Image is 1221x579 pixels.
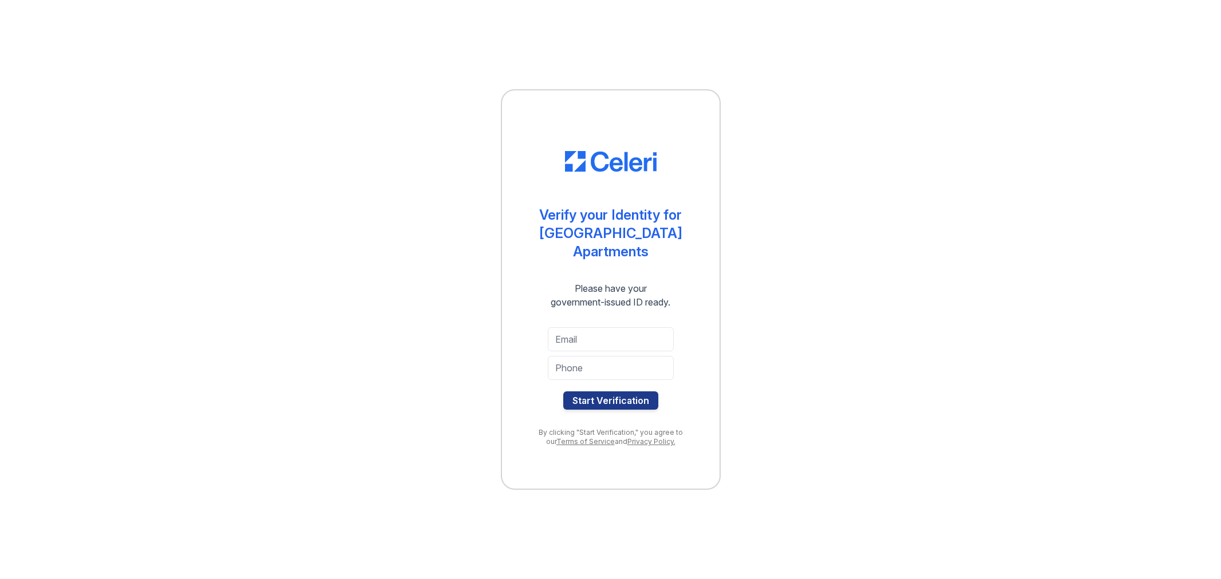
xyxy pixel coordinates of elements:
input: Email [548,327,674,351]
a: Privacy Policy. [627,437,675,446]
div: By clicking "Start Verification," you agree to our and [525,428,697,446]
div: Please have your government-issued ID ready. [530,281,691,309]
a: Terms of Service [556,437,615,446]
button: Start Verification [563,391,658,410]
div: Verify your Identity for [GEOGRAPHIC_DATA] Apartments [525,206,697,261]
img: CE_Logo_Blue-a8612792a0a2168367f1c8372b55b34899dd931a85d93a1a3d3e32e68fde9ad4.png [565,151,657,172]
input: Phone [548,356,674,380]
